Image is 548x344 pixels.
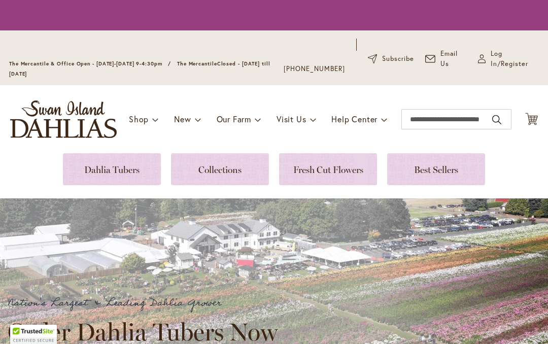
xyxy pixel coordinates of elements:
span: Help Center [331,114,378,124]
span: Our Farm [217,114,251,124]
span: Visit Us [277,114,306,124]
span: New [174,114,191,124]
span: The Mercantile & Office Open - [DATE]-[DATE] 9-4:30pm / The Mercantile [9,60,217,67]
a: [PHONE_NUMBER] [284,64,345,74]
span: Subscribe [382,54,414,64]
a: Log In/Register [478,49,539,69]
p: Nation's Largest & Leading Dahlia Grower [8,295,287,312]
button: Search [492,112,501,128]
span: Log In/Register [491,49,539,69]
a: store logo [10,100,117,138]
a: Subscribe [368,54,414,64]
span: Email Us [440,49,467,69]
a: Email Us [425,49,467,69]
span: Shop [129,114,149,124]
